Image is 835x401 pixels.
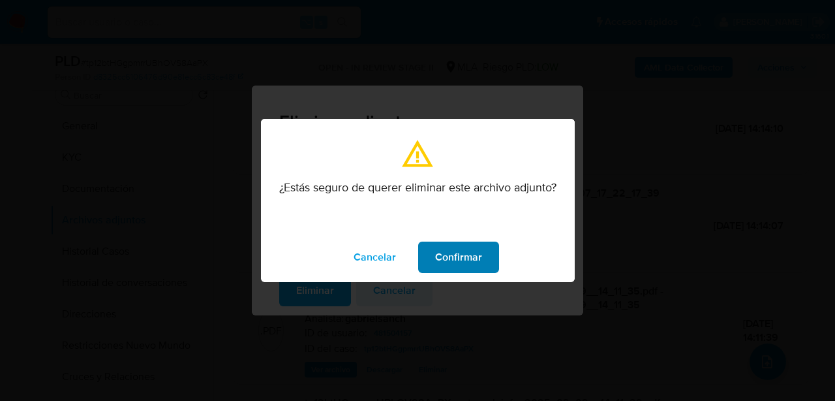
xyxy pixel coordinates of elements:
[354,243,396,272] span: Cancelar
[418,242,499,273] button: modal_confirmation.confirm
[337,242,413,273] button: modal_confirmation.cancel
[261,119,575,282] div: modal_confirmation.title
[279,180,556,195] p: ¿Estás seguro de querer eliminar este archivo adjunto?
[435,243,482,272] span: Confirmar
